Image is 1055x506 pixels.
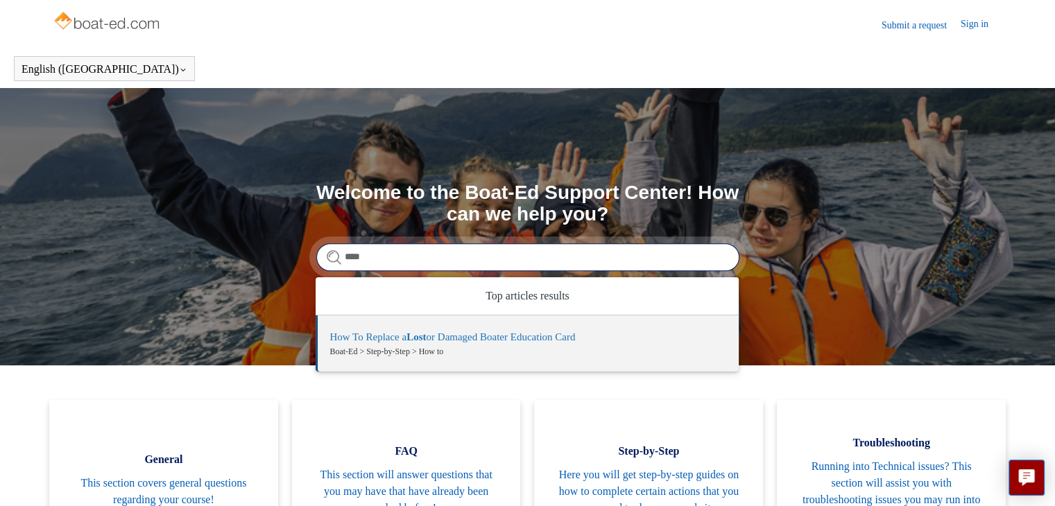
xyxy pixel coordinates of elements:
img: Boat-Ed Help Center home page [53,8,163,36]
zd-autocomplete-header: Top articles results [316,277,739,315]
button: Live chat [1009,460,1045,496]
button: English ([GEOGRAPHIC_DATA]) [22,63,187,76]
span: Step-by-Step [555,443,742,460]
em: Lost [406,331,426,342]
zd-autocomplete-title-multibrand: Suggested result 1 How To Replace a Lost or Damaged Boater Education Card [329,331,575,345]
a: Submit a request [882,18,961,33]
span: Troubleshooting [798,435,985,451]
span: General [70,451,257,468]
zd-autocomplete-breadcrumbs-multibrand: Boat-Ed > Step-by-Step > How to [329,345,725,358]
h1: Welcome to the Boat-Ed Support Center! How can we help you? [316,182,739,225]
input: Search [316,243,739,271]
a: Sign in [961,17,1002,33]
span: FAQ [313,443,500,460]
